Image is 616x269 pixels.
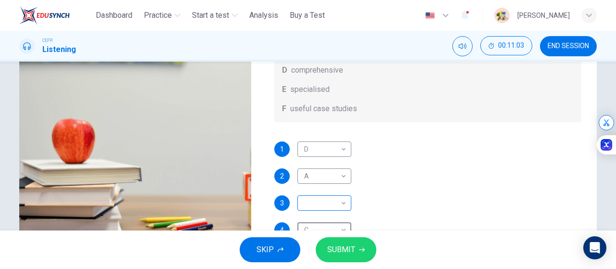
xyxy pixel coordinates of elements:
span: Practice [144,10,172,21]
span: SUBMIT [327,243,355,256]
img: Profile picture [494,8,510,23]
div: [PERSON_NAME] [517,10,570,21]
span: 3 [280,200,284,206]
span: 00:11:03 [498,42,524,50]
button: 00:11:03 [480,36,532,55]
button: Dashboard [92,7,136,24]
span: END SESSION [548,42,589,50]
span: CEFR [42,37,52,44]
div: C [297,217,348,244]
span: useful case studies [290,103,357,115]
span: D [282,64,287,76]
button: Practice [140,7,184,24]
span: 2 [280,173,284,179]
span: Start a test [192,10,229,21]
span: 1 [280,146,284,153]
div: A [297,163,348,190]
span: Analysis [249,10,278,21]
button: Start a test [188,7,242,24]
span: comprehensive [291,64,343,76]
div: Mute [452,36,473,56]
button: Buy a Test [286,7,329,24]
span: specialised [290,84,330,95]
span: E [282,84,286,95]
div: Open Intercom Messenger [583,236,606,259]
span: Dashboard [96,10,132,21]
button: END SESSION [540,36,597,56]
a: ELTC logo [19,6,92,25]
span: SKIP [257,243,274,256]
div: Hide [480,36,532,56]
button: Analysis [245,7,282,24]
span: F [282,103,286,115]
h1: Listening [42,44,76,55]
span: Buy a Test [290,10,325,21]
img: Work Placements [19,23,251,257]
div: D [297,136,348,163]
button: SKIP [240,237,300,262]
button: SUBMIT [316,237,376,262]
img: ELTC logo [19,6,70,25]
img: en [424,12,436,19]
span: 4 [280,227,284,233]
